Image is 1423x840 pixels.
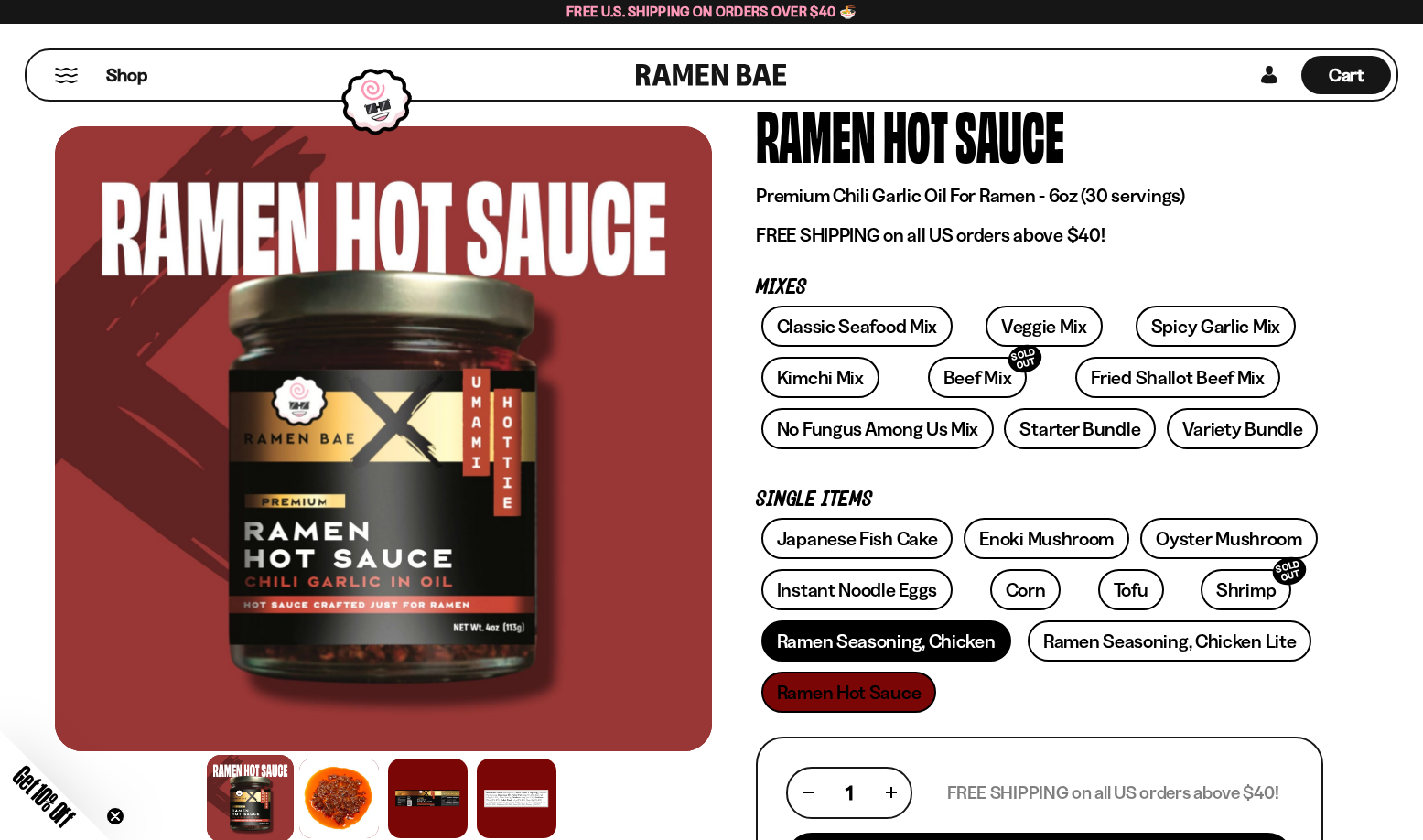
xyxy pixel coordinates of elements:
a: Beef MixSOLD OUT [928,357,1028,398]
p: Mixes [756,279,1323,296]
p: Single Items [756,491,1323,509]
a: Classic Seafood Mix [761,306,953,347]
button: Mobile Menu Trigger [54,68,79,83]
a: Enoki Mushroom [964,518,1129,559]
span: Cart [1329,64,1364,86]
div: Sauce [955,100,1064,168]
a: Shop [106,56,147,94]
a: ShrimpSOLD OUT [1201,569,1291,610]
a: Kimchi Mix [761,357,879,398]
a: Corn [990,569,1062,610]
span: Free U.S. Shipping on Orders over $40 🍜 [566,3,857,20]
span: Shop [106,63,147,88]
a: No Fungus Among Us Mix [761,408,994,449]
a: Ramen Seasoning, Chicken [761,620,1011,662]
div: Ramen [756,100,876,168]
a: Spicy Garlic Mix [1136,306,1296,347]
a: Instant Noodle Eggs [761,569,953,610]
p: FREE SHIPPING on all US orders above $40! [947,781,1278,804]
span: Get 10% Off [8,760,80,832]
a: Starter Bundle [1004,408,1156,449]
a: Fried Shallot Beef Mix [1075,357,1279,398]
a: Tofu [1098,569,1164,610]
span: 1 [846,781,853,804]
div: SOLD OUT [1269,554,1310,589]
a: Japanese Fish Cake [761,518,954,559]
p: FREE SHIPPING on all US orders above $40! [756,223,1323,247]
a: Variety Bundle [1167,408,1319,449]
p: Premium Chili Garlic Oil For Ramen - 6oz (30 servings) [756,184,1323,208]
a: Veggie Mix [986,306,1103,347]
div: SOLD OUT [1006,341,1046,377]
a: Oyster Mushroom [1140,518,1318,559]
div: Hot [883,100,948,168]
button: Close teaser [106,807,124,825]
a: Ramen Seasoning, Chicken Lite [1028,620,1311,662]
a: Cart [1301,50,1391,100]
